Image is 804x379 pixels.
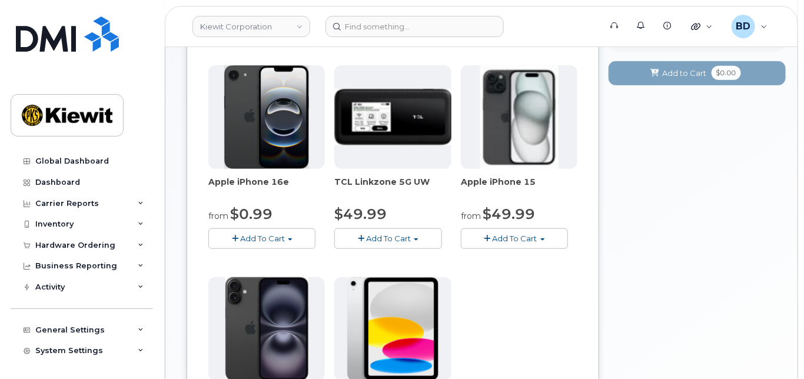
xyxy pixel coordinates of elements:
button: Add To Cart [208,228,315,249]
img: iphone15.jpg [480,65,559,169]
input: Find something... [325,16,504,37]
span: $0.99 [230,205,273,222]
span: $49.99 [483,205,535,222]
span: Add to Cart [663,68,707,79]
button: Add to Cart $0.00 [609,61,786,85]
span: BD [736,19,750,34]
button: Add To Cart [334,228,441,249]
iframe: Messenger Launcher [753,328,795,370]
a: Kiewit Corporation [192,16,310,37]
small: from [461,211,481,221]
button: Add To Cart [461,228,568,249]
div: Apple iPhone 15 [461,176,577,200]
span: $49.99 [334,205,387,222]
span: Add To Cart [366,234,411,243]
span: Add To Cart [240,234,285,243]
div: Apple iPhone 16e [208,176,325,200]
span: Add To Cart [493,234,537,243]
span: $0.00 [712,66,741,80]
img: iphone16e.png [224,65,309,169]
small: from [208,211,228,221]
div: TCL Linkzone 5G UW [334,176,451,200]
img: linkzone5g.png [334,89,451,145]
div: Quicklinks [683,15,721,38]
div: Barbara Dye [723,15,776,38]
